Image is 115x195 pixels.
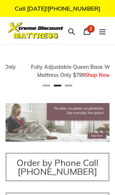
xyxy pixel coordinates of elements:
[17,157,98,177] span: Order by Phone Call [PHONE_NUMBER]
[43,85,50,86] button: Page 1
[65,85,72,86] button: Page 3
[54,85,61,86] button: Page 2
[79,22,95,39] a: 2
[95,22,110,39] button: Menu
[8,22,64,39] img: Xtreme Discount Mattress
[85,72,110,78] span: Shop Now
[48,5,100,12] a: [PHONE_NUMBER]
[6,153,109,181] a: Order by Phone Call [PHONE_NUMBER]
[6,103,109,141] img: herobannermay2022-1652879215306_1200x.jpg
[88,25,94,32] span: 2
